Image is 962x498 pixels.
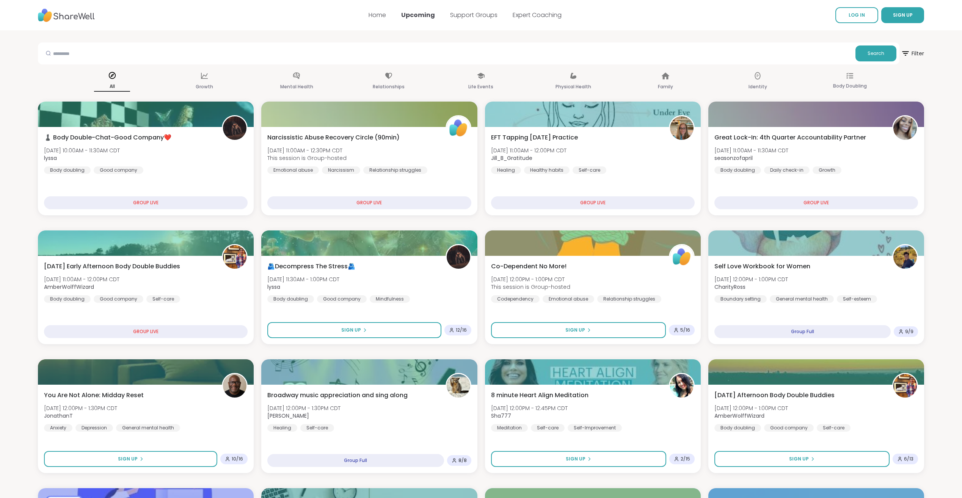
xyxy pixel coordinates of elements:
[232,456,243,462] span: 10 / 16
[568,424,622,432] div: Self-Improvement
[491,322,666,338] button: Sign Up
[369,11,386,19] a: Home
[904,456,913,462] span: 6 / 13
[714,154,753,162] b: seasonzofapril
[714,276,788,283] span: [DATE] 12:00PM - 1:00PM CDT
[44,133,171,142] span: ♟️ Body Double-Chat-Good Company❤️
[905,329,913,335] span: 9 / 9
[280,82,313,91] p: Mental Health
[868,50,884,57] span: Search
[458,457,467,464] span: 8 / 8
[94,295,143,303] div: Good company
[491,424,528,432] div: Meditation
[267,147,347,154] span: [DATE] 11:00AM - 12:30PM CDT
[116,424,180,432] div: General mental health
[714,262,810,271] span: Self Love Workbook for Women
[44,276,119,283] span: [DATE] 11:00AM - 12:00PM CDT
[565,327,585,334] span: Sign Up
[38,5,95,26] img: ShareWell Nav Logo
[44,412,73,420] b: JonathanT
[450,11,497,19] a: Support Groups
[44,391,144,400] span: You Are Not Alone: Midday Reset
[714,391,835,400] span: [DATE] Afternoon Body Double Buddies
[714,196,918,209] div: GROUP LIVE
[491,451,666,467] button: Sign Up
[456,327,467,333] span: 12 / 16
[447,374,470,398] img: spencer
[764,166,810,174] div: Daily check-in
[267,166,319,174] div: Emotional abuse
[196,82,213,91] p: Growth
[543,295,594,303] div: Emotional abuse
[513,11,562,19] a: Expert Coaching
[813,166,841,174] div: Growth
[837,295,877,303] div: Self-esteem
[44,451,217,467] button: Sign Up
[681,456,690,462] span: 2 / 15
[714,412,764,420] b: AmberWolffWizard
[491,283,570,291] span: This session is Group-hosted
[714,147,788,154] span: [DATE] 11:00AM - 11:30AM CDT
[267,391,408,400] span: Broadway music appreciation and sing along
[322,166,360,174] div: Narcissism
[44,424,72,432] div: Anxiety
[893,245,917,269] img: CharityRoss
[714,166,761,174] div: Body doubling
[267,322,441,338] button: Sign Up
[714,133,866,142] span: Great Lock-In: 4th Quarter Accountability Partner
[491,412,511,420] b: Sha777
[491,404,568,412] span: [DATE] 12:00PM - 12:45PM CDT
[491,154,532,162] b: Jill_B_Gratitude
[714,283,745,291] b: CharityRoss
[658,82,673,91] p: Family
[491,166,521,174] div: Healing
[94,82,130,92] p: All
[833,81,867,91] p: Body Doubling
[556,82,591,91] p: Physical Health
[223,116,246,140] img: lyssa
[447,116,470,140] img: ShareWell
[491,295,540,303] div: Codependency
[573,166,606,174] div: Self-care
[524,166,570,174] div: Healthy habits
[341,327,361,334] span: Sign Up
[491,262,567,271] span: Co-Dependent No More!
[146,295,180,303] div: Self-care
[44,166,91,174] div: Body doubling
[267,412,309,420] b: [PERSON_NAME]
[267,454,444,467] div: Group Full
[491,133,578,142] span: EFT Tapping [DATE] Practice
[855,45,896,61] button: Search
[44,283,94,291] b: AmberWolffWizard
[223,245,246,269] img: AmberWolffWizard
[223,374,246,398] img: JonathanT
[44,295,91,303] div: Body doubling
[901,42,924,64] button: Filter
[680,327,690,333] span: 5 / 16
[531,424,565,432] div: Self-care
[267,154,347,162] span: This session is Group-hosted
[447,245,470,269] img: lyssa
[849,12,865,18] span: LOG IN
[566,456,585,462] span: Sign Up
[770,295,834,303] div: General mental health
[267,262,355,271] span: 🫂Decompress The Stress🫂
[267,133,400,142] span: Narcissistic Abuse Recovery Circle (90min)
[44,404,117,412] span: [DATE] 12:00PM - 1:30PM CDT
[893,116,917,140] img: seasonzofapril
[373,82,405,91] p: Relationships
[75,424,113,432] div: Depression
[44,196,248,209] div: GROUP LIVE
[267,424,297,432] div: Healing
[118,456,138,462] span: Sign Up
[901,44,924,63] span: Filter
[714,451,890,467] button: Sign Up
[370,295,410,303] div: Mindfulness
[893,12,913,18] span: SIGN UP
[267,295,314,303] div: Body doubling
[44,154,57,162] b: lyssa
[44,325,248,338] div: GROUP LIVE
[714,325,891,338] div: Group Full
[817,424,851,432] div: Self-care
[363,166,427,174] div: Relationship struggles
